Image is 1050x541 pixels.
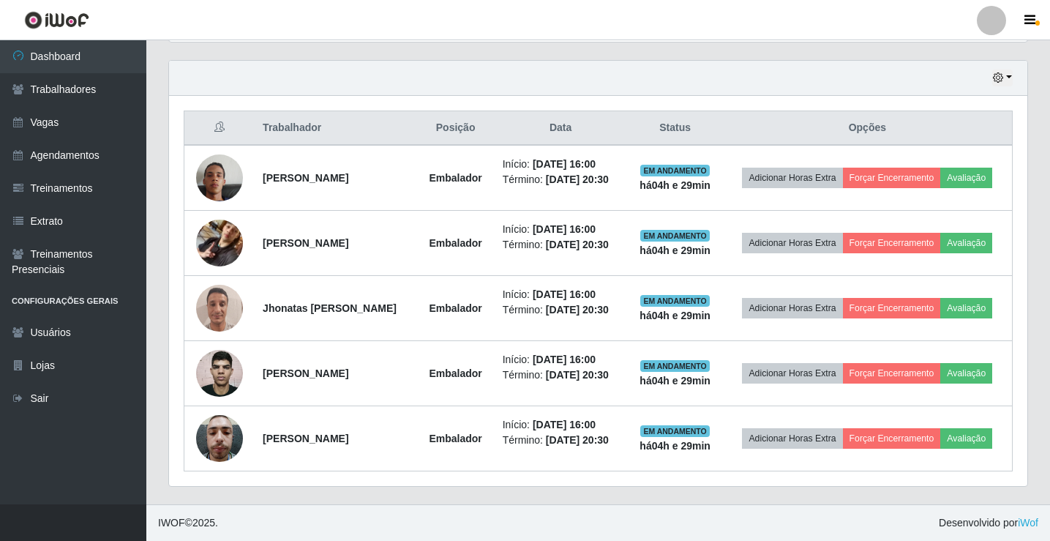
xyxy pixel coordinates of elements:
strong: há 04 h e 29 min [640,179,710,191]
img: 1672423155004.jpeg [196,136,243,220]
strong: [PERSON_NAME] [263,367,348,379]
time: [DATE] 16:00 [533,419,596,430]
span: EM ANDAMENTO [640,295,710,307]
strong: Embalador [429,172,481,184]
li: Início: [503,417,619,433]
time: [DATE] 20:30 [546,369,609,381]
time: [DATE] 16:00 [533,288,596,300]
li: Término: [503,237,619,253]
a: iWof [1018,517,1038,529]
time: [DATE] 20:30 [546,174,609,185]
span: EM ANDAMENTO [640,165,710,176]
span: EM ANDAMENTO [640,230,710,242]
button: Avaliação [940,298,992,318]
time: [DATE] 20:30 [546,304,609,316]
strong: há 04 h e 29 min [640,310,710,321]
img: 1736903160221.jpeg [196,277,243,339]
time: [DATE] 16:00 [533,223,596,235]
button: Adicionar Horas Extra [742,298,842,318]
button: Avaliação [940,428,992,449]
button: Forçar Encerramento [843,428,941,449]
strong: há 04 h e 29 min [640,440,710,452]
strong: [PERSON_NAME] [263,172,348,184]
li: Início: [503,222,619,237]
button: Forçar Encerramento [843,363,941,384]
strong: Embalador [429,433,481,444]
img: 1746137035035.jpeg [196,201,243,285]
strong: há 04 h e 29 min [640,245,710,256]
li: Término: [503,433,619,448]
button: Adicionar Horas Extra [742,428,842,449]
strong: [PERSON_NAME] [263,433,348,444]
li: Início: [503,157,619,172]
button: Adicionar Horas Extra [742,363,842,384]
span: Desenvolvido por [939,515,1038,531]
span: © 2025 . [158,515,218,531]
span: EM ANDAMENTO [640,360,710,372]
button: Avaliação [940,233,992,253]
time: [DATE] 20:30 [546,434,609,446]
span: EM ANDAMENTO [640,425,710,437]
button: Adicionar Horas Extra [742,233,842,253]
li: Início: [503,287,619,302]
th: Data [494,111,628,146]
button: Forçar Encerramento [843,233,941,253]
li: Término: [503,367,619,383]
li: Término: [503,172,619,187]
strong: [PERSON_NAME] [263,237,348,249]
li: Início: [503,352,619,367]
img: 1742686144384.jpeg [196,407,243,469]
strong: Embalador [429,237,481,249]
time: [DATE] 16:00 [533,158,596,170]
th: Status [627,111,722,146]
button: Avaliação [940,363,992,384]
strong: Embalador [429,367,481,379]
button: Avaliação [940,168,992,188]
th: Opções [723,111,1013,146]
li: Término: [503,302,619,318]
time: [DATE] 20:30 [546,239,609,250]
span: IWOF [158,517,185,529]
img: 1750990639445.jpeg [196,342,243,405]
th: Trabalhador [254,111,417,146]
button: Forçar Encerramento [843,168,941,188]
button: Adicionar Horas Extra [742,168,842,188]
button: Forçar Encerramento [843,298,941,318]
time: [DATE] 16:00 [533,354,596,365]
th: Posição [418,111,494,146]
strong: há 04 h e 29 min [640,375,710,387]
strong: Embalador [429,302,481,314]
strong: Jhonatas [PERSON_NAME] [263,302,397,314]
img: CoreUI Logo [24,11,89,29]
